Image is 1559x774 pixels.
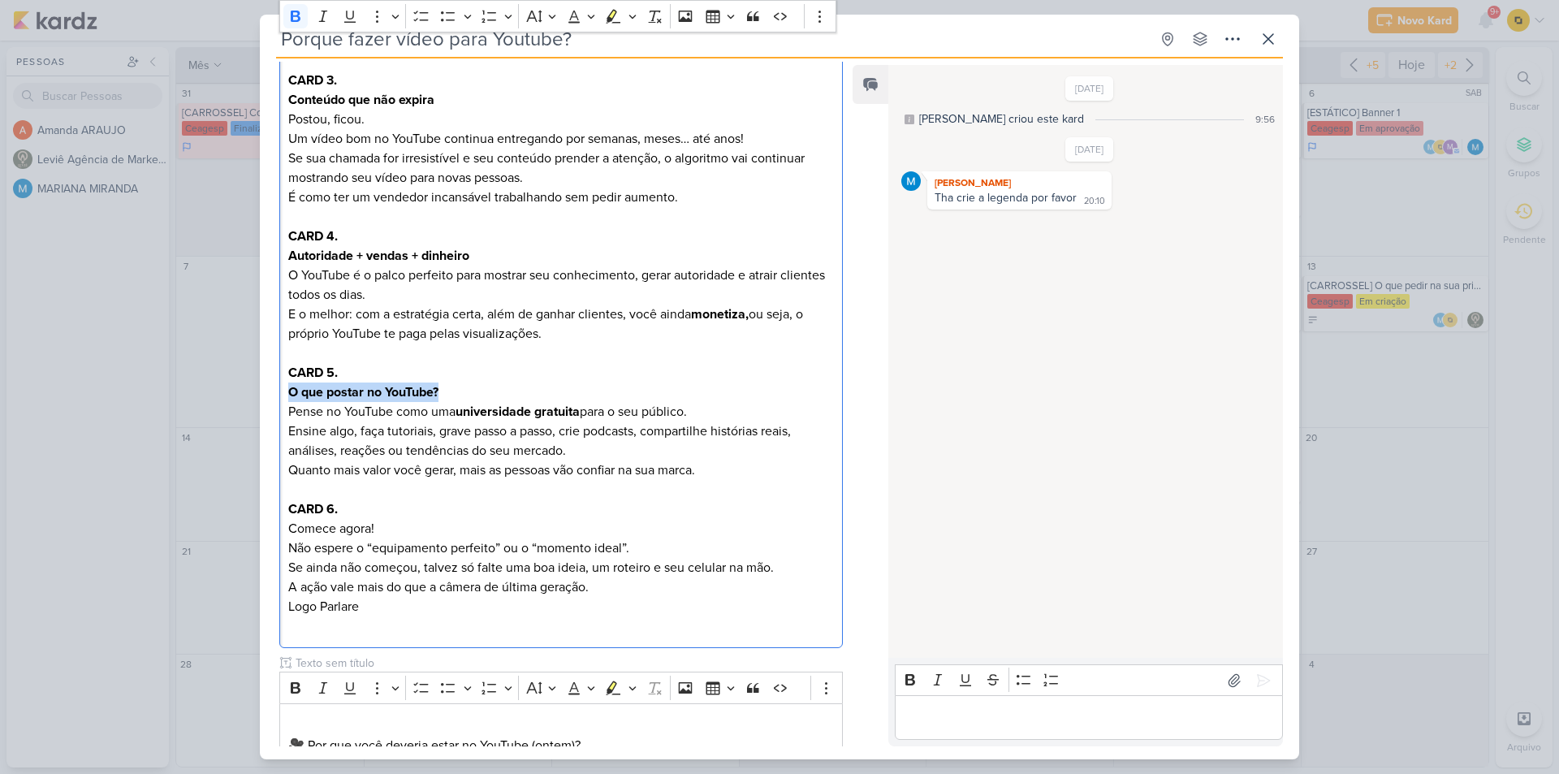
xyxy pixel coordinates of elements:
strong: CARD 6. [288,501,338,517]
p: Pense no YouTube como uma para o seu público. Ensine algo, faça tutoriais, grave passo a passo, c... [288,383,834,480]
strong: CARD 3. [288,72,337,89]
input: Texto sem título [292,655,843,672]
div: Editor editing area: main [895,695,1283,740]
strong: monetiza, [691,306,749,322]
p: Não espere o “equipamento perfeito” ou o “momento ideal”. Se ainda não começou, talvez só falte u... [288,538,834,616]
div: 9:56 [1255,112,1275,127]
p: Postou, ficou. Um vídeo bom no YouTube continua entregando por semanas, meses… até anos! Se sua c... [288,90,834,207]
p: ⁠⁠⁠⁠⁠⁠⁠ 🎥 Por que você deveria estar no YouTube (ontem)? [288,716,834,755]
div: [PERSON_NAME] criou este kard [919,110,1084,128]
strong: Autoridade + vendas + dinheiro [288,248,469,264]
div: Tha crie a legenda por favor [935,191,1077,205]
p: Comece agora! [288,519,834,538]
div: Editor toolbar [895,664,1283,696]
p: O YouTube é o palco perfeito para mostrar seu conhecimento, gerar autoridade e atrair clientes to... [288,246,834,344]
strong: universidade gratuita [456,404,580,420]
strong: CARD 4. [288,228,338,244]
div: Editor toolbar [279,672,843,703]
strong: O que postar no YouTube? [288,384,438,400]
div: 20:10 [1084,195,1105,208]
div: [PERSON_NAME] [931,175,1108,191]
input: Kard Sem Título [276,24,1150,54]
strong: CARD 5. [288,365,338,381]
strong: Conteúdo que não expira [288,92,434,108]
img: MARIANA MIRANDA [901,171,921,191]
